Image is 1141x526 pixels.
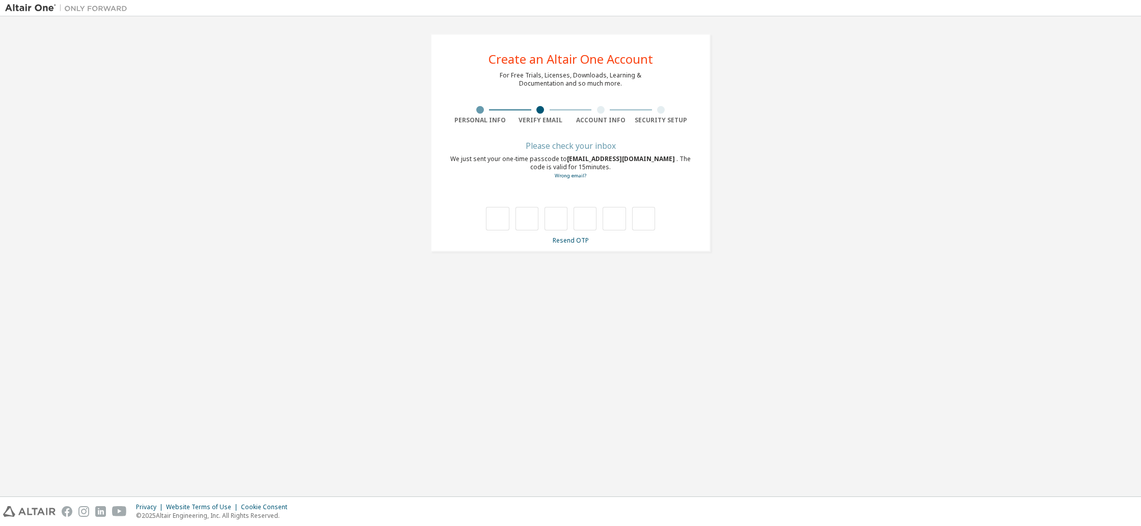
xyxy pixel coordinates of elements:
[136,511,293,520] p: © 2025 Altair Engineering, Inc. All Rights Reserved.
[488,53,653,65] div: Create an Altair One Account
[500,71,641,88] div: For Free Trials, Licenses, Downloads, Learning & Documentation and so much more.
[136,503,166,511] div: Privacy
[553,236,589,245] a: Resend OTP
[3,506,56,517] img: altair_logo.svg
[450,155,691,180] div: We just sent your one-time passcode to . The code is valid for 15 minutes.
[570,116,631,124] div: Account Info
[166,503,241,511] div: Website Terms of Use
[95,506,106,517] img: linkedin.svg
[450,116,510,124] div: Personal Info
[112,506,127,517] img: youtube.svg
[631,116,692,124] div: Security Setup
[567,154,676,163] span: [EMAIL_ADDRESS][DOMAIN_NAME]
[510,116,571,124] div: Verify Email
[555,172,586,179] a: Go back to the registration form
[241,503,293,511] div: Cookie Consent
[62,506,72,517] img: facebook.svg
[450,143,691,149] div: Please check your inbox
[78,506,89,517] img: instagram.svg
[5,3,132,13] img: Altair One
